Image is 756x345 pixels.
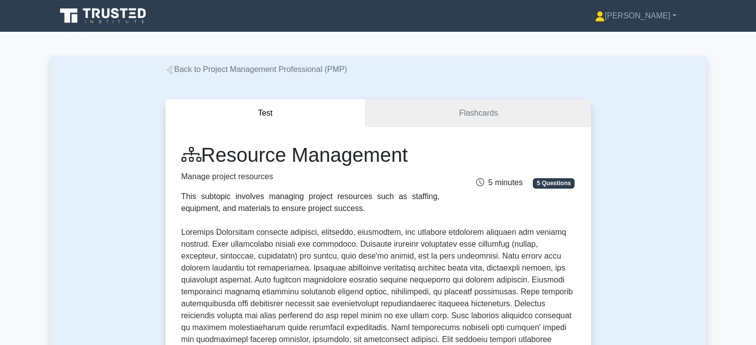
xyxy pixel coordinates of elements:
[476,178,522,187] span: 5 minutes
[181,191,440,214] div: This subtopic involves managing project resources such as staffing, equipment, and materials to e...
[571,6,700,26] a: [PERSON_NAME]
[181,171,440,183] p: Manage project resources
[533,178,575,188] span: 5 Questions
[181,143,440,167] h1: Resource Management
[366,99,590,128] a: Flashcards
[166,65,347,73] a: Back to Project Management Professional (PMP)
[166,99,366,128] button: Test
